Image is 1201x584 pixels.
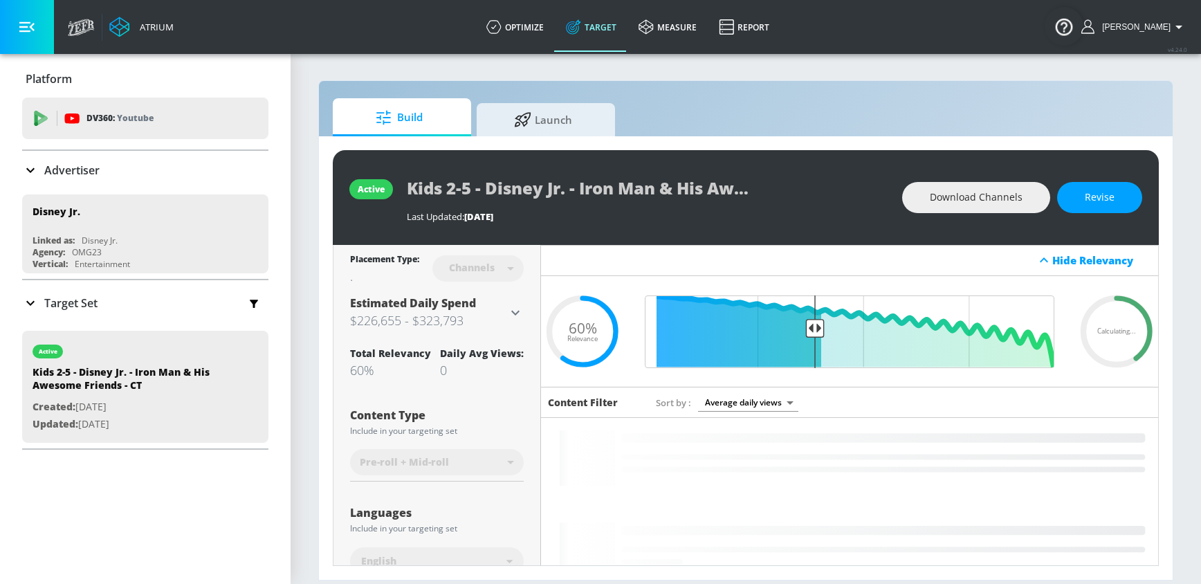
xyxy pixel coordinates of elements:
button: Open Resource Center [1045,7,1083,46]
span: [DATE] [464,210,493,223]
div: Platform [22,60,268,98]
div: Kids 2-5 - Disney Jr. - Iron Man & His Awesome Friends - CT [33,365,226,399]
p: [DATE] [33,416,226,433]
div: Vertical: [33,258,68,270]
div: Disney Jr.Linked as:Disney Jr.Agency:OMG23Vertical:Entertainment [22,194,268,273]
p: Platform [26,71,72,86]
p: Youtube [117,111,154,125]
a: Atrium [109,17,174,37]
a: Target [555,2,627,52]
p: DV360: [86,111,154,126]
span: Revise [1085,189,1115,206]
div: Placement Type: [350,253,419,268]
span: login as: sarah.ly@zefr.com [1097,22,1171,32]
div: Include in your targeting set [350,427,524,435]
span: Created: [33,400,75,413]
div: English [350,547,524,575]
a: measure [627,2,708,52]
div: DV360: Youtube [22,98,268,139]
span: Pre-roll + Mid-roll [360,455,449,469]
div: Linked as: [33,235,75,246]
div: Content Type [350,410,524,421]
h3: $226,655 - $323,793 [350,311,507,330]
div: Estimated Daily Spend$226,655 - $323,793 [350,295,524,330]
div: Disney Jr. [82,235,118,246]
span: Calculating... [1097,328,1136,335]
div: active [39,348,57,355]
div: Atrium [134,21,174,33]
div: 0 [440,362,524,378]
span: Launch [491,103,596,136]
input: Final Threshold [638,295,1061,368]
p: Advertiser [44,163,100,178]
div: 60% [350,362,431,378]
div: Daily Avg Views: [440,347,524,360]
a: Report [708,2,780,52]
div: Languages [350,507,524,518]
span: 60% [569,321,597,336]
div: Hide Relevancy [1052,253,1150,267]
button: [PERSON_NAME] [1081,19,1187,35]
div: Include in your targeting set [350,524,524,533]
h6: Content Filter [548,396,618,409]
span: Build [347,101,452,134]
div: OMG23 [72,246,102,258]
span: English [361,554,396,568]
div: Channels [442,262,502,273]
div: Last Updated: [407,210,888,223]
div: Entertainment [75,258,130,270]
p: Target Set [44,295,98,311]
span: Download Channels [930,189,1023,206]
div: activeKids 2-5 - Disney Jr. - Iron Man & His Awesome Friends - CTCreated:[DATE]Updated:[DATE] [22,331,268,443]
button: Revise [1057,182,1142,213]
span: v 4.24.0 [1168,46,1187,53]
div: Disney Jr. [33,205,80,218]
div: Total Relevancy [350,347,431,360]
div: active [358,183,385,195]
div: Agency: [33,246,65,258]
div: Target Set [22,280,268,326]
div: Hide Relevancy [541,245,1158,276]
span: Sort by [656,396,691,409]
span: Updated: [33,417,78,430]
button: Download Channels [902,182,1050,213]
p: [DATE] [33,399,226,416]
div: Average daily views [698,393,798,412]
div: Advertiser [22,151,268,190]
span: Estimated Daily Spend [350,295,476,311]
a: optimize [475,2,555,52]
span: Relevance [567,335,598,342]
